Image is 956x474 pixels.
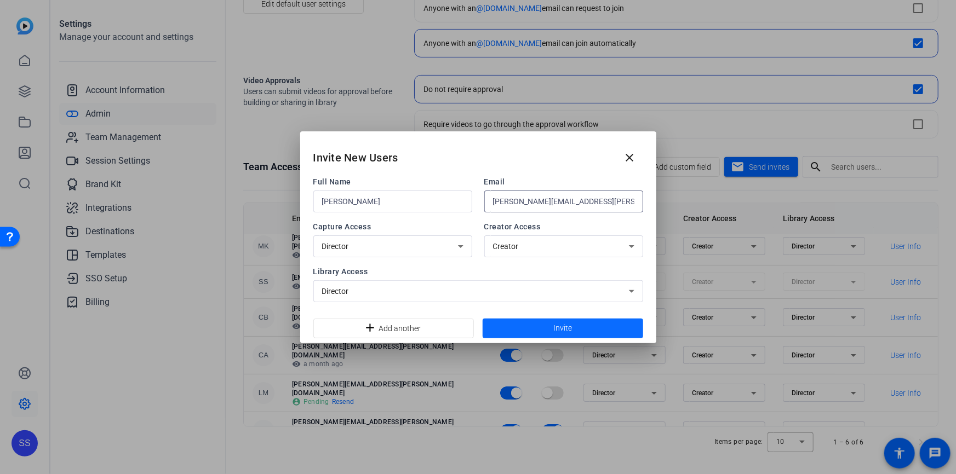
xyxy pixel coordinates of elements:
[493,242,519,251] span: Creator
[313,266,643,277] span: Library Access
[379,318,421,339] span: Add another
[484,176,643,187] span: Email
[322,242,349,251] span: Director
[483,319,643,338] button: Invite
[364,321,375,335] mat-icon: add
[322,287,349,296] span: Director
[313,221,472,232] span: Capture Access
[484,221,643,232] span: Creator Access
[313,319,474,338] button: Add another
[553,322,572,334] span: Invite
[313,176,472,187] span: Full Name
[623,151,637,164] mat-icon: close
[493,195,634,208] input: Enter email...
[313,149,398,166] h2: Invite New Users
[322,195,463,208] input: Enter name...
